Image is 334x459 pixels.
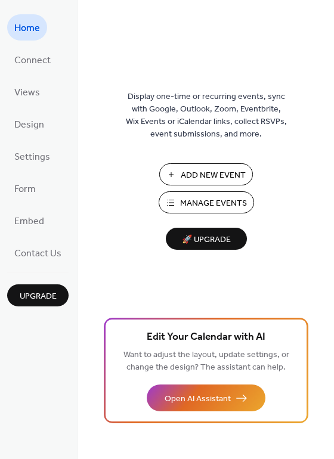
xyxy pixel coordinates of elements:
span: Home [14,19,40,38]
button: Upgrade [7,284,69,306]
button: 🚀 Upgrade [166,228,247,250]
span: Upgrade [20,290,57,303]
span: Connect [14,51,51,70]
button: Manage Events [159,191,254,213]
a: Embed [7,207,51,234]
span: Views [14,83,40,103]
span: Want to adjust the layout, update settings, or change the design? The assistant can help. [123,347,289,376]
span: Open AI Assistant [165,393,231,405]
span: Form [14,180,36,199]
span: Design [14,116,44,135]
a: Settings [7,143,57,169]
span: Display one-time or recurring events, sync with Google, Outlook, Zoom, Eventbrite, Wix Events or ... [126,91,287,141]
a: Views [7,79,47,105]
span: Settings [14,148,50,167]
span: Manage Events [180,197,247,210]
a: Connect [7,46,58,73]
a: Contact Us [7,240,69,266]
button: Open AI Assistant [147,384,265,411]
span: Embed [14,212,44,231]
span: Edit Your Calendar with AI [147,329,265,346]
span: 🚀 Upgrade [173,232,240,248]
a: Form [7,175,43,201]
button: Add New Event [159,163,253,185]
span: Contact Us [14,244,61,263]
a: Home [7,14,47,41]
span: Add New Event [181,169,246,182]
a: Design [7,111,51,137]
